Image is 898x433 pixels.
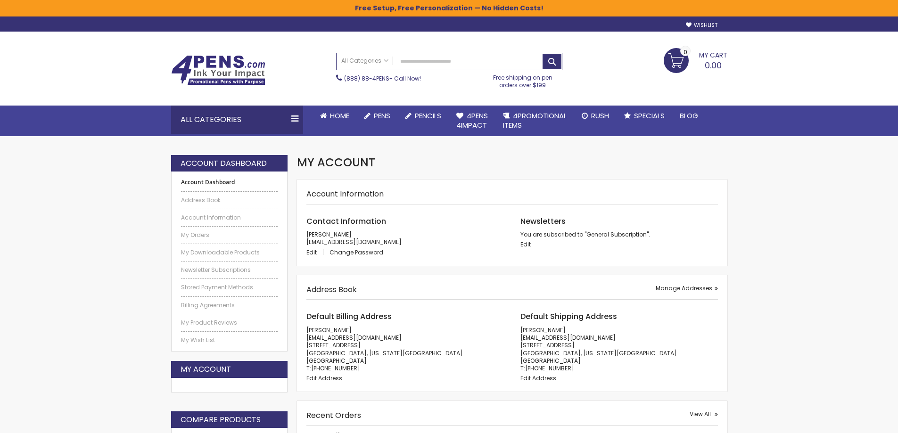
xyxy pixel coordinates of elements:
[520,231,718,238] p: You are subscribed to "General Subscription".
[520,240,531,248] a: Edit
[415,111,441,121] span: Pencils
[181,415,261,425] strong: Compare Products
[171,106,303,134] div: All Categories
[306,374,342,382] a: Edit Address
[686,22,717,29] a: Wishlist
[617,106,672,126] a: Specials
[591,111,609,121] span: Rush
[306,327,504,372] address: [PERSON_NAME] [EMAIL_ADDRESS][DOMAIN_NAME] [STREET_ADDRESS] [GEOGRAPHIC_DATA], [US_STATE][GEOGRAP...
[306,216,386,227] span: Contact Information
[574,106,617,126] a: Rush
[634,111,665,121] span: Specials
[330,111,349,121] span: Home
[520,327,718,372] address: [PERSON_NAME] [EMAIL_ADDRESS][DOMAIN_NAME] [STREET_ADDRESS] [GEOGRAPHIC_DATA], [US_STATE][GEOGRAP...
[341,57,388,65] span: All Categories
[181,319,278,327] a: My Product Reviews
[313,106,357,126] a: Home
[306,284,357,295] strong: Address Book
[344,74,389,82] a: (888) 88-4PENS
[330,248,383,256] a: Change Password
[181,158,267,169] strong: Account Dashboard
[690,410,711,418] span: View All
[306,311,392,322] span: Default Billing Address
[483,70,562,89] div: Free shipping on pen orders over $199
[374,111,390,121] span: Pens
[306,248,317,256] span: Edit
[398,106,449,126] a: Pencils
[680,111,698,121] span: Blog
[672,106,706,126] a: Blog
[525,364,574,372] a: [PHONE_NUMBER]
[306,410,361,421] strong: Recent Orders
[181,266,278,274] a: Newsletter Subscriptions
[656,285,718,292] a: Manage Addresses
[684,48,687,57] span: 0
[181,364,231,375] strong: My Account
[656,284,712,292] span: Manage Addresses
[181,179,278,186] strong: Account Dashboard
[181,249,278,256] a: My Downloadable Products
[181,231,278,239] a: My Orders
[449,106,495,136] a: 4Pens4impact
[664,48,727,72] a: 0.00 0
[337,53,393,69] a: All Categories
[181,336,278,344] a: My Wish List
[456,111,488,130] span: 4Pens 4impact
[306,231,504,246] p: [PERSON_NAME] [EMAIL_ADDRESS][DOMAIN_NAME]
[690,410,718,418] a: View All
[297,155,375,170] span: My Account
[181,214,278,221] a: Account Information
[344,74,421,82] span: - Call Now!
[306,188,384,199] strong: Account Information
[357,106,398,126] a: Pens
[181,302,278,309] a: Billing Agreements
[705,59,722,71] span: 0.00
[520,311,617,322] span: Default Shipping Address
[520,216,566,227] span: Newsletters
[503,111,567,130] span: 4PROMOTIONAL ITEMS
[181,196,278,204] a: Address Book
[311,364,360,372] a: [PHONE_NUMBER]
[495,106,574,136] a: 4PROMOTIONALITEMS
[171,55,265,85] img: 4Pens Custom Pens and Promotional Products
[306,248,328,256] a: Edit
[181,284,278,291] a: Stored Payment Methods
[520,374,556,382] a: Edit Address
